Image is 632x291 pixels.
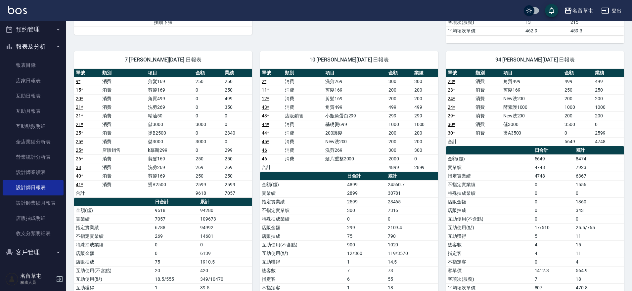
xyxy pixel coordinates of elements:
td: 消費 [474,111,502,120]
th: 金額 [194,69,223,77]
td: New洗200 [324,137,387,146]
p: 服務人員 [20,279,54,285]
td: 總客數 [446,240,533,249]
td: 6788 [153,223,199,232]
td: 55 [386,275,438,283]
td: 499 [413,103,438,111]
td: 459.3 [569,26,624,35]
td: 消費 [283,137,324,146]
td: 7316 [386,206,438,215]
th: 累計 [199,198,252,206]
td: 564.9 [574,266,624,275]
span: 94 [PERSON_NAME][DATE] 日報表 [454,57,616,63]
td: 200 [593,94,624,103]
td: 200 [387,86,412,94]
td: 343 [574,206,624,215]
th: 項目 [324,69,387,77]
td: 消費 [283,129,324,137]
td: 790 [386,232,438,240]
td: 4899 [387,163,412,172]
td: 金額(虛) [260,180,345,189]
td: 14681 [199,232,252,240]
td: 角質499 [146,94,194,103]
td: 互助使用(不含點) [74,266,153,275]
a: 營業統計分析表 [3,149,64,165]
td: 消費 [101,86,146,94]
td: 109673 [199,215,252,223]
td: 0 [194,146,223,154]
td: 店販抽成 [74,258,153,266]
th: 業績 [223,69,252,77]
td: 0 [386,215,438,223]
td: 0 [533,180,574,189]
td: 0 [574,215,624,223]
td: 250 [194,154,223,163]
td: 指定實業績 [74,223,153,232]
td: 25.5/765 [574,223,624,232]
td: 73 [386,266,438,275]
td: 不指定實業績 [74,232,153,240]
td: 指定實業績 [260,197,345,206]
td: 2599 [223,180,252,189]
td: 互助使用(點) [446,223,533,232]
td: 200 [563,111,594,120]
td: 0 [153,249,199,258]
td: 1 [345,258,386,266]
h5: 名留草屯 [20,273,54,279]
a: 46 [262,156,267,161]
td: 250 [563,86,594,94]
a: 報表目錄 [3,58,64,73]
td: 店販金額 [260,223,345,232]
td: 1412.3 [533,266,574,275]
td: 20 [153,266,199,275]
a: 互助月報表 [3,104,64,119]
td: 0 [223,120,252,129]
td: 18.5/555 [153,275,199,283]
div: 名留草屯 [572,7,593,15]
td: 精油50 [146,111,194,120]
td: 互助使用(點) [74,275,153,283]
td: 499 [563,77,594,86]
td: 消費 [101,103,146,111]
td: 消費 [101,120,146,129]
td: 1000 [563,103,594,111]
td: 店販抽成 [260,232,345,240]
td: 2599 [345,197,386,206]
td: 2000 [387,154,412,163]
td: 2599 [194,180,223,189]
td: 總客數 [260,266,345,275]
td: 300 [413,77,438,86]
td: 實業績 [260,189,345,197]
td: 店販金額 [74,249,153,258]
td: 消費 [283,146,324,154]
button: 登出 [599,5,624,17]
td: 269 [194,163,223,172]
td: 剪髮169 [146,77,194,86]
span: 10 [PERSON_NAME][DATE] 日報表 [268,57,430,63]
td: 269 [223,163,252,172]
td: 200 [413,129,438,137]
td: 11 [574,249,624,258]
a: 設計師業績表 [3,165,64,180]
th: 日合計 [533,146,574,155]
td: 1000 [593,103,624,111]
td: 消費 [283,103,324,111]
td: 0 [533,189,574,197]
td: 0 [194,86,223,94]
td: 消費 [101,163,146,172]
td: 實業績 [446,163,533,172]
td: 7057 [223,189,252,197]
td: 洗剪269 [146,103,194,111]
td: 角質499 [324,103,387,111]
th: 日合計 [345,172,386,181]
td: 指定客 [260,275,345,283]
td: 269 [153,232,199,240]
td: 指定客 [446,249,533,258]
td: 1000 [413,120,438,129]
td: 接續下張 [74,18,252,26]
a: 46 [262,147,267,153]
button: 名留草屯 [562,4,596,18]
td: 燙B2500 [146,129,194,137]
td: 250 [593,86,624,94]
th: 累計 [386,172,438,181]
